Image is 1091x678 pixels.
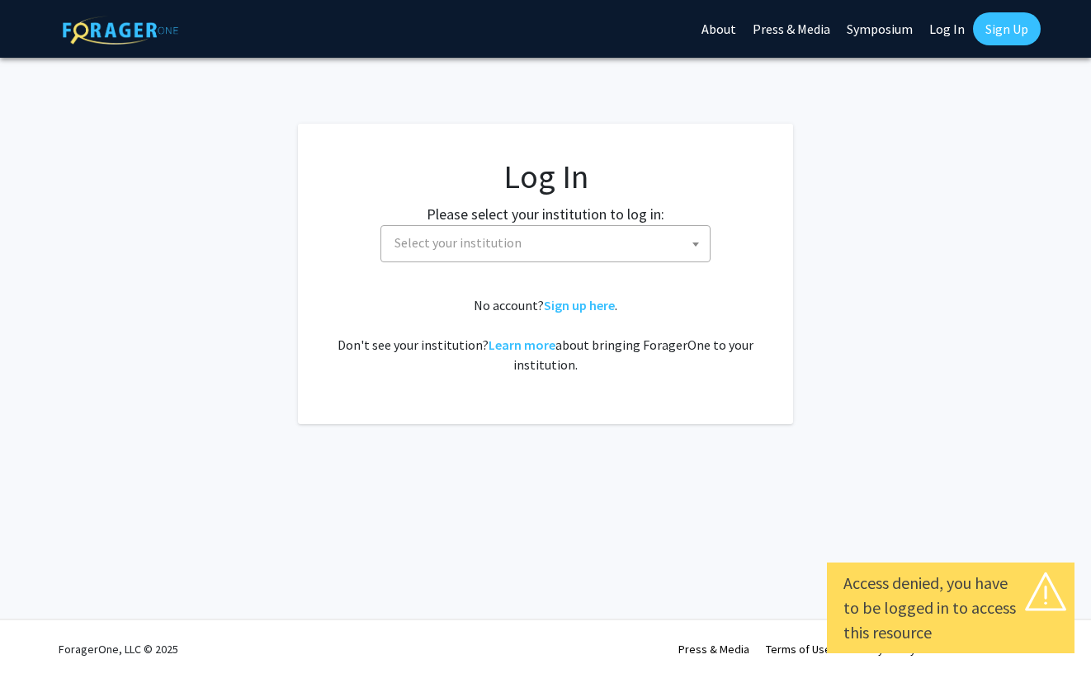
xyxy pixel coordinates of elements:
[388,226,710,260] span: Select your institution
[973,12,1041,45] a: Sign Up
[544,297,615,313] a: Sign up here
[427,203,664,225] label: Please select your institution to log in:
[331,157,760,196] h1: Log In
[394,234,522,251] span: Select your institution
[766,642,831,657] a: Terms of Use
[843,571,1058,645] div: Access denied, you have to be logged in to access this resource
[63,16,178,45] img: ForagerOne Logo
[489,337,555,353] a: Learn more about bringing ForagerOne to your institution
[331,295,760,374] div: No account? . Don't see your institution? about bringing ForagerOne to your institution.
[678,642,749,657] a: Press & Media
[59,620,178,678] div: ForagerOne, LLC © 2025
[380,225,711,262] span: Select your institution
